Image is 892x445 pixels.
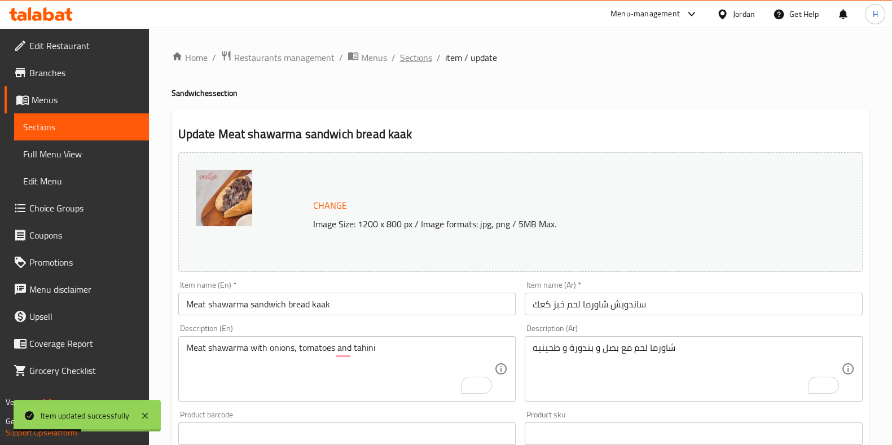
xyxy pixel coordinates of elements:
span: Menu disclaimer [29,283,140,296]
span: Menus [32,93,140,107]
span: Coverage Report [29,337,140,350]
textarea: To enrich screen reader interactions, please activate Accessibility in Grammarly extension settings [533,342,841,396]
div: Item updated successfully [41,409,129,422]
input: Enter name En [178,293,516,315]
span: item / update [445,51,497,64]
a: Choice Groups [5,195,149,222]
li: / [212,51,216,64]
a: Sections [14,113,149,140]
input: Please enter product sku [525,422,863,445]
span: Edit Menu [23,174,140,188]
span: Version: [6,395,33,409]
span: 1.0.0 [35,395,52,409]
img: whatsapp_image_20250810_a638905798298967178.jpg [196,170,252,226]
span: Upsell [29,310,140,323]
a: Coupons [5,222,149,249]
input: Enter name Ar [525,293,863,315]
a: Support.OpsPlatform [6,425,77,440]
a: Sections [400,51,432,64]
a: Coverage Report [5,330,149,357]
a: Full Menu View [14,140,149,168]
span: Menus [361,51,387,64]
span: Coupons [29,228,140,242]
a: Promotions [5,249,149,276]
li: / [392,51,396,64]
input: Please enter product barcode [178,422,516,445]
span: Sections [23,120,140,134]
a: Edit Restaurant [5,32,149,59]
span: Choice Groups [29,201,140,215]
span: Branches [29,66,140,80]
span: Get support on: [6,414,58,429]
div: Menu-management [610,7,680,21]
a: Edit Menu [14,168,149,195]
h4: Sandwiches section [172,87,869,99]
a: Restaurants management [221,50,335,65]
a: Menu disclaimer [5,276,149,303]
span: Change [313,197,347,214]
li: / [437,51,441,64]
button: Change [309,194,351,217]
span: Full Menu View [23,147,140,161]
div: Jordan [733,8,755,20]
a: Menus [348,50,387,65]
nav: breadcrumb [172,50,869,65]
textarea: To enrich screen reader interactions, please activate Accessibility in Grammarly extension settings [186,342,495,396]
a: Menus [5,86,149,113]
a: Home [172,51,208,64]
span: Edit Restaurant [29,39,140,52]
h2: Update Meat shawarma sandwich bread kaak [178,126,863,143]
a: Branches [5,59,149,86]
li: / [339,51,343,64]
a: Upsell [5,303,149,330]
a: Grocery Checklist [5,357,149,384]
p: Image Size: 1200 x 800 px / Image formats: jpg, png / 5MB Max. [309,217,796,231]
span: Grocery Checklist [29,364,140,377]
span: Restaurants management [234,51,335,64]
span: Promotions [29,255,140,269]
span: H [872,8,877,20]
